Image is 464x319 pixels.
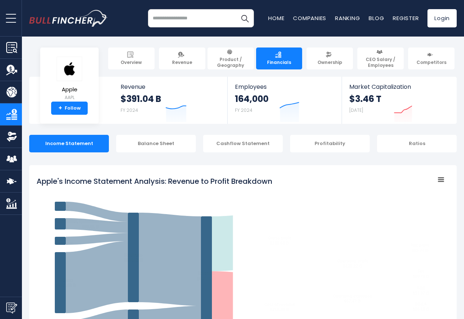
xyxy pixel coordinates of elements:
[211,57,251,68] span: Product / Geography
[57,204,73,213] text: Mac $29.98 B
[377,135,457,152] div: Ratios
[228,77,341,124] a: Employees 164,000 FY 2024
[121,83,220,90] span: Revenue
[293,14,326,22] a: Companies
[116,135,196,152] div: Balance Sheet
[349,83,449,90] span: Market Capitalization
[335,14,360,22] a: Ranking
[37,176,272,186] tspan: Apple's Income Statement Analysis: Revenue to Profit Breakdown
[357,48,404,69] a: CEO Salary / Employees
[369,14,384,22] a: Blog
[57,219,124,229] text: Wearables, Home and Accessories $37.01 B
[412,269,429,278] text: Tax $29.75 B
[6,131,17,142] img: Ownership
[393,14,419,22] a: Register
[57,87,82,93] span: Apple
[208,48,254,69] a: Product / Geography
[361,57,400,68] span: CEO Salary / Employees
[235,107,252,113] small: FY 2024
[417,60,446,65] span: Competitors
[121,93,161,105] strong: $391.04 B
[408,48,455,69] a: Competitors
[337,259,368,268] text: Operating profit $123.22 B
[349,107,363,113] small: [DATE]
[172,60,192,65] span: Revenue
[411,243,429,252] text: Net profit $93.74 B
[58,105,62,111] strong: +
[349,93,381,105] strong: $3.46 T
[203,135,283,152] div: Cashflow Statement
[235,93,269,105] strong: 164,000
[317,60,342,65] span: Ownership
[124,253,143,262] text: Products $294.87 B
[264,302,295,312] text: Cost of revenue $210.35 B
[412,286,429,295] text: R&D $31.37 B
[290,135,370,152] div: Profitability
[29,10,108,27] img: bullfincher logo
[333,294,372,303] text: Operating expenses $57.47 B
[427,9,457,27] a: Login
[121,60,142,65] span: Overview
[57,94,82,101] small: AAPL
[29,10,108,27] a: Go to homepage
[121,107,138,113] small: FY 2024
[412,302,429,311] text: SG&A $26.10 B
[159,48,205,69] a: Revenue
[29,135,109,152] div: Income Statement
[51,102,88,115] a: +Follow
[197,271,216,281] text: Revenue $391.04 B
[57,236,73,246] text: iPad $26.69 B
[268,14,284,22] a: Home
[256,48,303,69] a: Financials
[57,278,76,288] text: iPhone $201.18 B
[307,48,353,69] a: Ownership
[56,56,83,102] a: Apple AAPL
[268,236,291,245] text: Gross profit $180.68 B
[235,83,334,90] span: Employees
[108,48,155,69] a: Overview
[236,9,254,27] button: Search
[267,60,291,65] span: Financials
[342,77,456,124] a: Market Capitalization $3.46 T [DATE]
[113,77,228,124] a: Revenue $391.04 B FY 2024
